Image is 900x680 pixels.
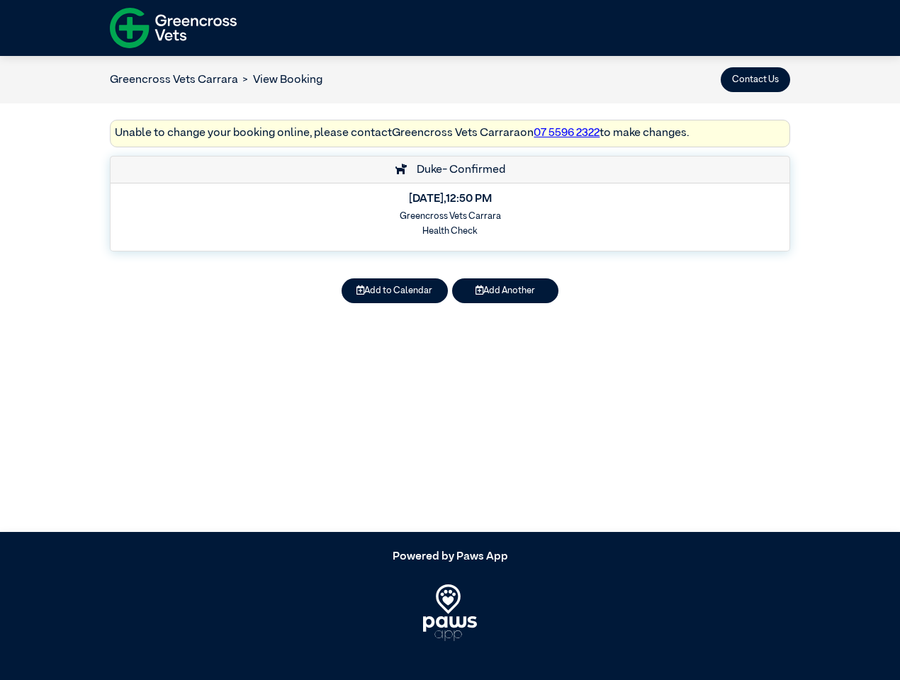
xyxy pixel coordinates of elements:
[120,226,780,237] h6: Health Check
[120,211,780,222] h6: Greencross Vets Carrara
[110,120,790,147] div: Unable to change your booking online, please contact Greencross Vets Carrara on to make changes.
[110,550,790,564] h5: Powered by Paws App
[110,4,237,52] img: f-logo
[342,278,448,303] button: Add to Calendar
[110,72,322,89] nav: breadcrumb
[534,127,600,139] a: 07 5596 2322
[410,164,442,176] span: Duke
[721,67,790,92] button: Contact Us
[452,278,558,303] button: Add Another
[423,584,478,641] img: PawsApp
[120,193,780,206] h5: [DATE] , 12:50 PM
[110,74,238,86] a: Greencross Vets Carrara
[442,164,505,176] span: - Confirmed
[238,72,322,89] li: View Booking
